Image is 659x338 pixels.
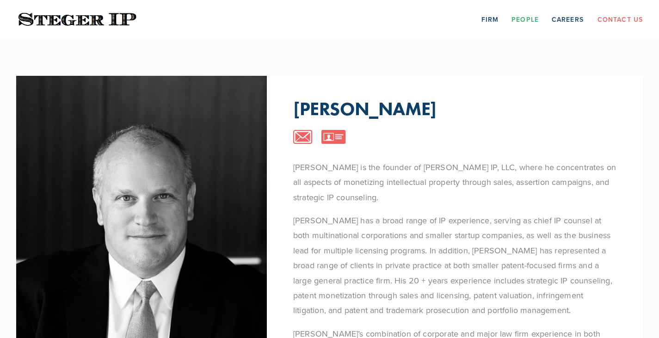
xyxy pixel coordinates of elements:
[481,12,499,26] a: Firm
[293,160,616,205] p: [PERSON_NAME] is the founder of [PERSON_NAME] IP, LLC, where he concentrates on all aspects of mo...
[321,130,345,144] img: vcard-icon
[293,213,616,318] p: [PERSON_NAME] has a broad range of IP experience, serving as chief IP counsel at both multination...
[511,12,539,26] a: People
[293,130,313,144] img: email-icon
[293,98,437,120] p: [PERSON_NAME]
[16,11,139,29] img: Steger IP | Trust. Experience. Results.
[552,12,584,26] a: Careers
[597,12,643,26] a: Contact Us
